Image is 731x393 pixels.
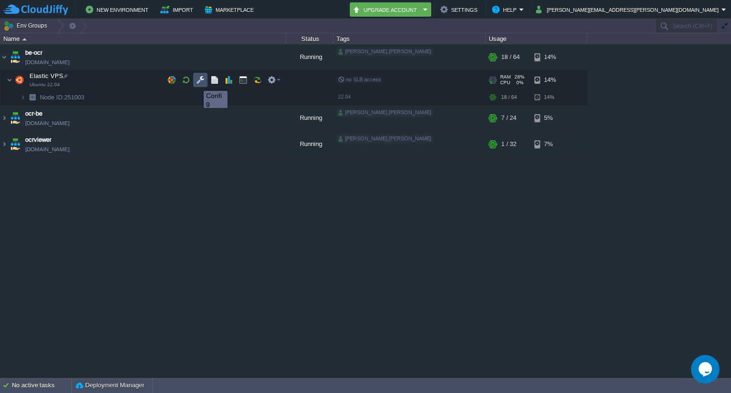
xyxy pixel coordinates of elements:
div: Config [206,92,225,107]
div: 18 / 64 [501,44,520,70]
div: Usage [486,33,587,44]
img: AMDAwAAAACH5BAEAAAAALAAAAAABAAEAAAICRAEAOw== [0,44,8,70]
button: Marketplace [205,4,257,15]
img: AMDAwAAAACH5BAEAAAAALAAAAAABAAEAAAICRAEAOw== [20,90,26,105]
div: 18 / 64 [501,90,517,105]
button: Deployment Manager [76,381,144,390]
img: AMDAwAAAACH5BAEAAAAALAAAAAABAAEAAAICRAEAOw== [0,105,8,131]
a: [DOMAIN_NAME] [25,145,69,154]
div: Running [286,131,334,157]
span: no SLB access [338,77,381,82]
a: Elastic VPSUbuntu 22.04 [29,72,65,79]
button: New Environment [86,4,151,15]
img: AMDAwAAAACH5BAEAAAAALAAAAAABAAEAAAICRAEAOw== [26,90,39,105]
img: AMDAwAAAACH5BAEAAAAALAAAAAABAAEAAAICRAEAOw== [9,44,22,70]
div: 7% [534,131,565,157]
span: CPU [500,80,510,86]
span: 251003 [39,93,86,101]
button: Settings [440,4,480,15]
img: AMDAwAAAACH5BAEAAAAALAAAAAABAAEAAAICRAEAOw== [9,105,22,131]
img: CloudJiffy [3,4,68,16]
span: Node ID: [40,94,64,101]
img: AMDAwAAAACH5BAEAAAAALAAAAAABAAEAAAICRAEAOw== [22,38,27,40]
div: Tags [334,33,485,44]
iframe: chat widget [691,355,721,383]
div: [PERSON_NAME].[PERSON_NAME] [336,108,433,117]
div: [PERSON_NAME].[PERSON_NAME] [336,135,433,143]
span: Ubuntu 22.04 [30,82,60,88]
span: RAM [500,74,511,80]
button: Env Groups [3,19,50,32]
a: be-ocr [25,48,42,58]
div: 14% [534,90,565,105]
div: 1 / 32 [501,131,516,157]
a: ocr-be [25,109,42,118]
img: AMDAwAAAACH5BAEAAAAALAAAAAABAAEAAAICRAEAOw== [13,70,26,89]
span: [DOMAIN_NAME] [25,58,69,67]
img: AMDAwAAAACH5BAEAAAAALAAAAAABAAEAAAICRAEAOw== [9,131,22,157]
div: Status [286,33,333,44]
span: Elastic VPS [29,72,65,80]
span: 22.04 [338,94,351,99]
div: 14% [534,70,565,89]
div: Running [286,105,334,131]
a: ocrviewer [25,135,51,145]
span: 28% [514,74,524,80]
button: [PERSON_NAME][EMAIL_ADDRESS][PERSON_NAME][DOMAIN_NAME] [536,4,721,15]
div: 14% [534,44,565,70]
span: 0% [514,80,524,86]
div: 7 / 24 [501,105,516,131]
div: Running [286,44,334,70]
div: 5% [534,105,565,131]
div: No active tasks [12,378,71,393]
div: Name [1,33,286,44]
div: [PERSON_NAME].[PERSON_NAME] [336,48,433,56]
a: Node ID:251003 [39,93,86,101]
img: AMDAwAAAACH5BAEAAAAALAAAAAABAAEAAAICRAEAOw== [7,70,12,89]
img: AMDAwAAAACH5BAEAAAAALAAAAAABAAEAAAICRAEAOw== [0,131,8,157]
button: Help [492,4,519,15]
button: Import [160,4,196,15]
span: [DOMAIN_NAME] [25,118,69,128]
button: Upgrade Account [353,4,420,15]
